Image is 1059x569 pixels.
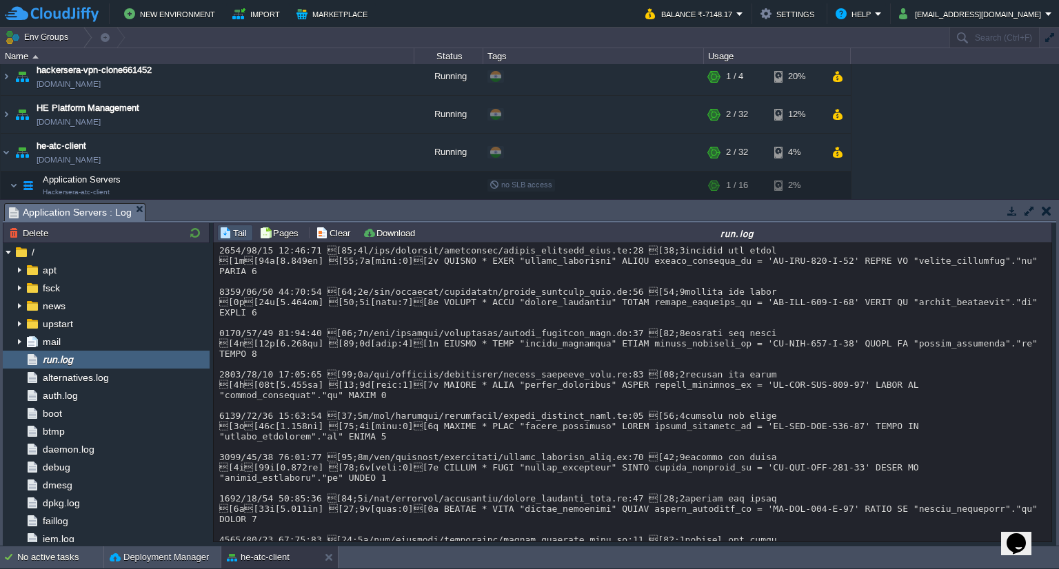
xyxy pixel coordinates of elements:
button: Delete [9,227,52,239]
a: dpkg.log [40,497,82,509]
div: 2 / 32 [726,134,748,171]
a: btmp [40,425,67,437]
div: 20% [774,58,819,95]
a: fsck [40,282,62,294]
button: New Environment [124,6,219,22]
div: 2 / 32 [726,96,748,133]
a: debug [40,461,72,473]
img: AMDAwAAAACH5BAEAAAAALAAAAAABAAEAAAICRAEAOw== [12,58,32,95]
button: Clear [316,227,354,239]
span: [DOMAIN_NAME] [37,77,101,91]
button: Deployment Manager [110,550,209,564]
a: HE Platform Management [37,101,139,115]
img: CloudJiffy [5,6,99,23]
button: Import [232,6,284,22]
div: 2% [774,172,819,199]
a: faillog [40,515,70,527]
img: AMDAwAAAACH5BAEAAAAALAAAAAABAAEAAAICRAEAOw== [32,55,39,59]
div: 1 / 16 [726,172,748,199]
div: Usage [705,48,850,64]
div: Running [414,134,483,171]
a: / [29,246,37,258]
img: AMDAwAAAACH5BAEAAAAALAAAAAABAAEAAAICRAEAOw== [12,134,32,171]
a: run.log [40,353,75,366]
a: dmesg [40,479,74,491]
button: Help [836,6,875,22]
a: jem.log [40,532,77,545]
a: hackersera-vpn-clone661452 [37,63,152,77]
a: alternatives.log [40,371,111,384]
img: AMDAwAAAACH5BAEAAAAALAAAAAABAAEAAAICRAEAOw== [12,96,32,133]
a: [DOMAIN_NAME] [37,115,101,129]
div: Running [414,96,483,133]
div: run.log [425,227,1050,239]
button: [EMAIL_ADDRESS][DOMAIN_NAME] [899,6,1045,22]
button: Settings [760,6,818,22]
a: daemon.log [40,443,97,455]
button: Pages [259,227,303,239]
div: 4% [774,134,819,171]
button: he-atc-client [227,550,290,564]
iframe: chat widget [1001,514,1045,555]
a: apt [40,264,59,276]
img: AMDAwAAAACH5BAEAAAAALAAAAAABAAEAAAICRAEAOw== [10,172,18,199]
img: AMDAwAAAACH5BAEAAAAALAAAAAABAAEAAAICRAEAOw== [1,96,12,133]
a: mail [40,335,63,348]
div: Status [415,48,483,64]
span: Application Servers : Log [9,204,132,221]
button: Marketplace [296,6,372,22]
button: Env Groups [5,28,73,47]
span: no SLB access [490,180,552,189]
div: Tags [484,48,703,64]
div: Running [414,58,483,95]
img: AMDAwAAAACH5BAEAAAAALAAAAAABAAEAAAICRAEAOw== [19,172,38,199]
img: AMDAwAAAACH5BAEAAAAALAAAAAABAAEAAAICRAEAOw== [1,58,12,95]
a: news [40,300,68,312]
a: upstart [40,318,75,330]
a: [DOMAIN_NAME] [37,153,101,167]
div: 1 / 4 [726,58,743,95]
span: Application Servers [41,174,123,185]
button: Download [363,227,419,239]
a: boot [40,407,64,420]
img: AMDAwAAAACH5BAEAAAAALAAAAAABAAEAAAICRAEAOw== [1,134,12,171]
span: Hackersera-atc-client [43,188,110,196]
a: Application ServersHackersera-atc-client [41,174,123,185]
div: Name [1,48,414,64]
a: auth.log [40,389,80,402]
button: Balance ₹-7148.17 [645,6,736,22]
div: No active tasks [17,546,103,568]
button: Tail [219,227,251,239]
a: he-atc-client [37,139,86,153]
div: 12% [774,96,819,133]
